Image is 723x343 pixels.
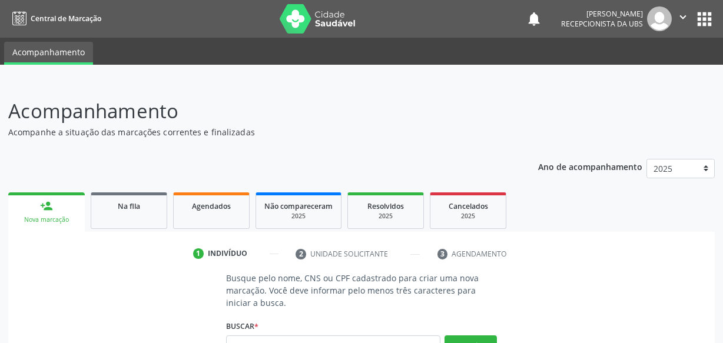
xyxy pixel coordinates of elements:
[676,11,689,24] i: 
[226,272,497,309] p: Busque pelo nome, CNS ou CPF cadastrado para criar uma nova marcação. Você deve informar pelo men...
[561,9,643,19] div: [PERSON_NAME]
[264,201,333,211] span: Não compareceram
[694,9,715,29] button: apps
[561,19,643,29] span: Recepcionista da UBS
[40,199,53,212] div: person_add
[439,212,498,221] div: 2025
[4,42,93,65] a: Acompanhamento
[193,248,204,259] div: 1
[538,159,642,174] p: Ano de acompanhamento
[118,201,140,211] span: Na fila
[647,6,672,31] img: img
[31,14,101,24] span: Central de Marcação
[264,212,333,221] div: 2025
[8,126,503,138] p: Acompanhe a situação das marcações correntes e finalizadas
[8,9,101,28] a: Central de Marcação
[16,215,77,224] div: Nova marcação
[192,201,231,211] span: Agendados
[367,201,404,211] span: Resolvidos
[226,317,258,335] label: Buscar
[356,212,415,221] div: 2025
[526,11,542,27] button: notifications
[449,201,488,211] span: Cancelados
[8,96,503,126] p: Acompanhamento
[672,6,694,31] button: 
[208,248,247,259] div: Indivíduo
